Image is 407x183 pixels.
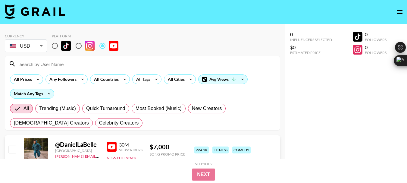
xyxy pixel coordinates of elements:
div: Influencers Selected [290,37,332,42]
div: Followers [365,50,387,55]
div: @ DanielLaBelle [55,141,100,148]
div: All Tags [133,75,152,84]
img: Instagram [85,41,95,51]
img: TikTok [61,41,71,51]
iframe: Drift Widget Chat Controller [377,153,400,176]
span: Quick Turnaround [86,105,125,112]
div: 0 [290,31,332,37]
div: 0 [365,31,387,37]
div: comedy [232,147,251,153]
div: Match Any Tags [10,89,54,98]
input: Search by User Name [16,59,276,69]
div: Avg Views [199,75,247,84]
div: Any Followers [46,75,78,84]
span: Most Booked (Music) [136,105,182,112]
div: $ 7,000 [150,143,185,151]
span: All [23,105,29,112]
button: open drawer [394,6,406,18]
span: Celebrity Creators [99,119,139,127]
span: [DEMOGRAPHIC_DATA] Creators [14,119,89,127]
div: All Prices [10,75,33,84]
div: prank [194,147,209,153]
div: USD [6,41,46,51]
div: Song Promo Price [150,152,185,156]
div: Platform [52,34,123,38]
div: [GEOGRAPHIC_DATA] [55,148,100,153]
img: YouTube [107,142,117,152]
div: Currency [5,34,47,38]
div: 0 [365,44,387,50]
div: 30M [119,142,142,148]
img: YouTube [109,41,118,51]
span: Trending (Music) [39,105,76,112]
div: All Cities [164,75,186,84]
img: Grail Talent [5,4,65,19]
div: $0 [290,44,332,50]
button: View Full Stats [107,156,136,160]
div: Step 1 of 2 [195,162,212,166]
div: fitness [212,147,229,153]
div: Subscribers [119,148,142,152]
span: New Creators [192,105,222,112]
a: [PERSON_NAME][EMAIL_ADDRESS][DOMAIN_NAME] [55,153,144,159]
div: All Countries [90,75,120,84]
button: Next [192,169,215,181]
div: Followers [365,37,387,42]
div: Estimated Price [290,50,332,55]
